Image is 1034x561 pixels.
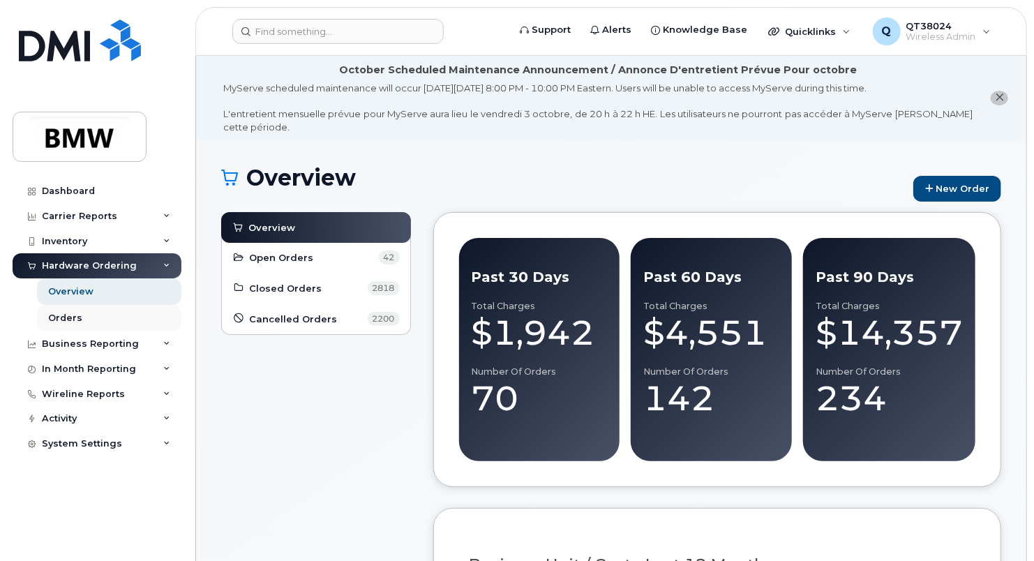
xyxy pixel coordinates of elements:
a: New Order [913,176,1001,202]
div: Number of Orders [643,366,779,377]
a: Cancelled Orders 2200 [232,311,400,327]
a: Overview [232,219,400,236]
div: Past 60 Days [643,267,779,287]
div: $14,357 [816,312,963,354]
a: Closed Orders 2818 [232,280,400,297]
div: 234 [816,377,963,419]
span: 2200 [368,312,400,326]
span: Closed Orders [250,282,322,295]
div: Total Charges [816,301,963,312]
span: Cancelled Orders [250,313,338,326]
h1: Overview [221,165,906,190]
div: $4,551 [643,312,779,354]
div: MyServe scheduled maintenance will occur [DATE][DATE] 8:00 PM - 10:00 PM Eastern. Users will be u... [223,82,973,133]
div: Number of Orders [472,366,608,377]
span: Overview [249,221,296,234]
div: October Scheduled Maintenance Announcement / Annonce D'entretient Prévue Pour octobre [339,63,857,77]
span: Open Orders [250,251,314,264]
div: Number of Orders [816,366,963,377]
button: close notification [991,91,1008,105]
div: Past 30 Days [472,267,608,287]
a: Open Orders 42 [232,249,400,266]
div: Total Charges [472,301,608,312]
iframe: Messenger Launcher [973,500,1024,551]
div: 70 [472,377,608,419]
div: Total Charges [643,301,779,312]
span: 42 [379,250,400,264]
div: Past 90 Days [816,267,963,287]
div: 142 [643,377,779,419]
div: $1,942 [472,312,608,354]
span: 2818 [368,281,400,295]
